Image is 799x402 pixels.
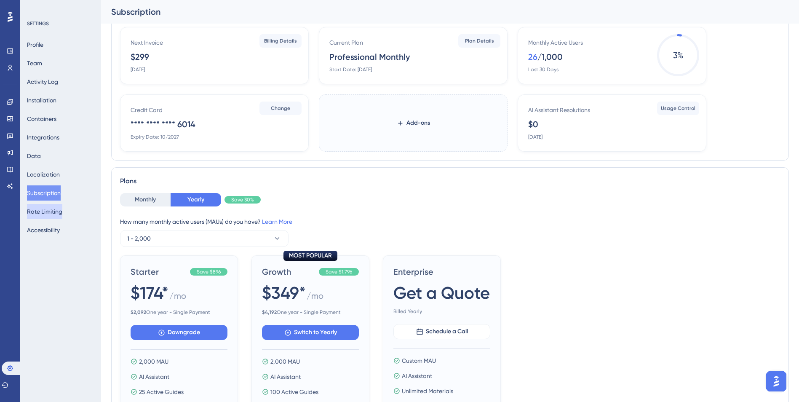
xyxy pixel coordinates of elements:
[259,34,302,48] button: Billing Details
[426,327,468,337] span: Schedule a Call
[171,193,221,206] button: Yearly
[528,105,590,115] div: AI Assistant Resolutions
[262,218,292,225] a: Learn More
[329,38,363,48] div: Current Plan
[131,51,149,63] div: $299
[406,118,430,128] span: Add-ons
[120,176,780,186] div: Plans
[27,93,56,108] button: Installation
[27,37,43,52] button: Profile
[270,372,301,382] span: AI Assistant
[27,130,59,145] button: Integrations
[139,387,184,397] span: 25 Active Guides
[169,290,186,306] span: / mo
[120,217,780,227] div: How many monthly active users (MAUs) do you have?
[27,111,56,126] button: Containers
[131,266,187,278] span: Starter
[402,371,432,381] span: AI Assistant
[262,266,315,278] span: Growth
[120,230,289,247] button: 1 - 2,000
[764,369,789,394] iframe: UserGuiding AI Assistant Launcher
[661,105,695,112] span: Usage Control
[326,268,352,275] span: Save $1,796
[197,268,221,275] span: Save $896
[168,327,200,338] span: Downgrade
[262,325,359,340] button: Switch to Yearly
[528,134,542,140] div: [DATE]
[329,51,410,63] div: Professional Monthly
[393,308,490,315] span: Billed Yearly
[27,204,62,219] button: Rate Limiting
[131,134,179,140] div: Expiry Date: 10/2027
[537,51,563,63] div: / 1,000
[127,233,151,244] span: 1 - 2,000
[131,66,145,73] div: [DATE]
[307,290,323,306] span: / mo
[528,51,537,63] div: 26
[27,185,61,201] button: Subscription
[131,325,227,340] button: Downgrade
[131,281,168,305] span: $174*
[131,105,163,115] div: Credit Card
[264,38,297,44] span: Billing Details
[383,115,444,131] button: Add-ons
[259,102,302,115] button: Change
[270,387,318,397] span: 100 Active Guides
[111,6,768,18] div: Subscription
[262,281,306,305] span: $349*
[27,74,58,89] button: Activity Log
[139,356,168,367] span: 2,000 MAU
[27,167,60,182] button: Localization
[528,66,558,73] div: Last 30 Days
[458,34,500,48] button: Plan Details
[271,105,290,112] span: Change
[393,281,490,305] span: Get a Quote
[528,118,538,130] div: $0
[262,309,359,316] span: One year - Single Payment
[294,327,337,338] span: Switch to Yearly
[120,193,171,206] button: Monthly
[139,372,169,382] span: AI Assistant
[283,251,337,261] div: MOST POPULAR
[27,148,41,163] button: Data
[465,38,494,44] span: Plan Details
[528,38,583,48] div: Monthly Active Users
[27,56,42,71] button: Team
[27,222,60,238] button: Accessibility
[131,309,146,315] b: $ 2,092
[393,266,490,278] span: Enterprise
[131,309,227,316] span: One year - Single Payment
[270,356,300,367] span: 2,000 MAU
[657,34,699,76] span: 3 %
[262,309,277,315] b: $ 4,192
[329,66,372,73] div: Start Date: [DATE]
[402,386,453,396] span: Unlimited Materials
[393,324,490,339] button: Schedule a Call
[402,356,436,366] span: Custom MAU
[131,38,163,48] div: Next Invoice
[657,102,699,115] button: Usage Control
[27,20,95,27] div: SETTINGS
[231,196,254,203] span: Save 30%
